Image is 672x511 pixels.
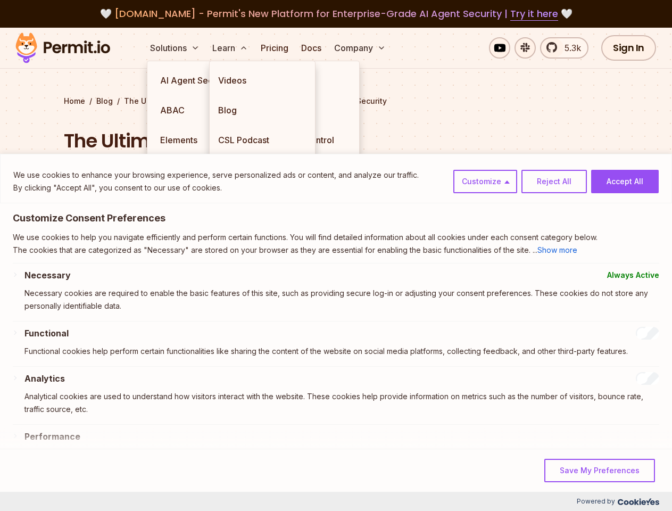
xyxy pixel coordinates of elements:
img: Cookieyes logo [618,498,659,505]
span: [DOMAIN_NAME] - Permit's New Platform for Enterprise-Grade AI Agent Security | [114,7,558,20]
h1: The Ultimate Guide to MCP Auth: Identity, Consent, and Agent Security [64,128,472,180]
a: Docs [297,37,326,59]
span: Customize Consent Preferences [13,212,165,225]
button: Learn [208,37,252,59]
input: Enable Functional [636,327,659,340]
a: Sign In [601,35,656,61]
a: AI Agent Security [152,65,253,95]
div: / / [64,96,609,106]
button: Show more [537,244,577,257]
button: Customize [453,170,517,193]
a: Pricing [256,37,293,59]
button: Accept All [591,170,659,193]
p: We use cookies to enhance your browsing experience, serve personalized ads or content, and analyz... [13,169,419,182]
span: Always Active [607,269,659,282]
button: Functional [24,327,69,340]
button: Necessary [24,269,71,282]
a: Blog [210,95,315,125]
a: Videos [210,65,315,95]
button: Reject All [521,170,587,193]
p: We use cookies to help you navigate efficiently and perform certain functions. You will find deta... [13,231,659,244]
button: Save My Preferences [544,459,655,482]
a: 5.3k [540,37,588,59]
a: Home [64,96,85,106]
p: Analytical cookies are used to understand how visitors interact with the website. These cookies h... [24,390,659,416]
button: Solutions [146,37,204,59]
a: CSL Podcast [210,125,315,155]
button: Company [330,37,390,59]
p: By clicking "Accept All", you consent to our use of cookies. [13,182,419,194]
a: Try it here [510,7,558,21]
span: 5.3k [558,42,581,54]
img: Permit logo [11,30,115,66]
p: The cookies that are categorized as "Necessary" are stored on your browser as they are essential ... [13,244,659,257]
div: 🤍 🤍 [26,6,646,21]
p: Functional cookies help perform certain functionalities like sharing the content of the website o... [24,345,659,358]
a: ABAC [152,95,253,125]
a: Blog [96,96,113,106]
button: Analytics [24,372,65,385]
input: Enable Analytics [636,372,659,385]
p: Necessary cookies are required to enable the basic features of this site, such as providing secur... [24,287,659,312]
a: Elements [152,125,253,155]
